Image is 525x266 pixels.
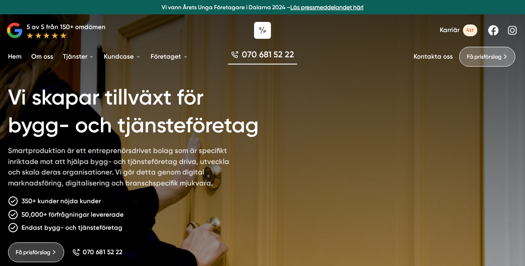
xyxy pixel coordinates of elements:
a: Läs pressmeddelandet här! [290,4,363,11]
span: Få prisförslag [16,248,50,257]
span: 070 681 52 22 [242,49,294,61]
h1: Vi skapar tillväxt för bygg- och tjänsteföretag [8,74,297,145]
a: Tjänster [61,46,96,67]
a: Få prisförslag [8,242,64,262]
p: Vi vann Årets Unga Företagare i Dalarna 2024 – [3,3,522,11]
span: 070 681 52 22 [83,248,122,256]
a: Karriär 4st [440,24,477,36]
p: Smartproduktion är ett entreprenörsdrivet bolag som är specifikt inriktade mot att hjälpa bygg- o... [8,145,239,192]
p: 5 av 5 från 150+ omdömen [27,22,106,32]
span: 4st [463,24,477,36]
p: 50,000+ förfrågningar levererade [22,210,124,220]
a: Få prisförslag [459,47,515,67]
a: Om oss [30,46,55,67]
a: 070 681 52 22 [228,49,298,65]
span: Få prisförslag [467,52,501,61]
a: 070 681 52 22 [72,248,123,256]
a: Kontakta oss [414,53,453,61]
p: 350+ kunder nöjda kunder [22,196,101,206]
p: Endast bygg- och tjänsteföretag [22,223,122,233]
a: Kundcase [102,46,142,67]
a: Företaget [149,46,189,67]
span: Karriär [440,26,460,34]
a: Hem [6,46,23,67]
